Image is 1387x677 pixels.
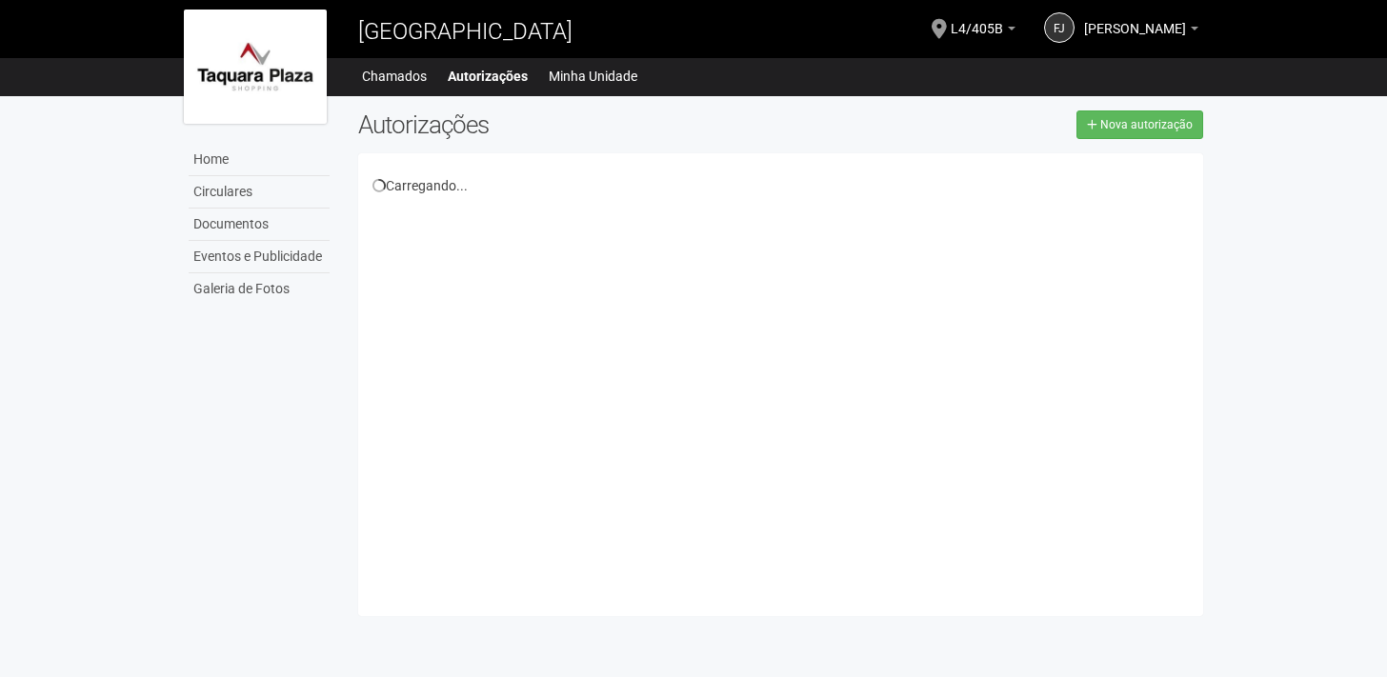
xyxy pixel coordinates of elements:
[1044,12,1075,43] a: FJ
[1076,110,1203,139] a: Nova autorização
[1084,3,1186,36] span: Fernando José Jamel
[189,273,330,305] a: Galeria de Fotos
[358,110,766,139] h2: Autorizações
[184,10,327,124] img: logo.jpg
[362,63,427,90] a: Chamados
[1084,24,1198,39] a: [PERSON_NAME]
[951,24,1015,39] a: L4/405B
[951,3,1003,36] span: L4/405B
[448,63,528,90] a: Autorizações
[189,209,330,241] a: Documentos
[1100,118,1193,131] span: Nova autorização
[189,176,330,209] a: Circulares
[549,63,637,90] a: Minha Unidade
[189,241,330,273] a: Eventos e Publicidade
[189,144,330,176] a: Home
[358,18,573,45] span: [GEOGRAPHIC_DATA]
[372,177,1189,194] div: Carregando...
